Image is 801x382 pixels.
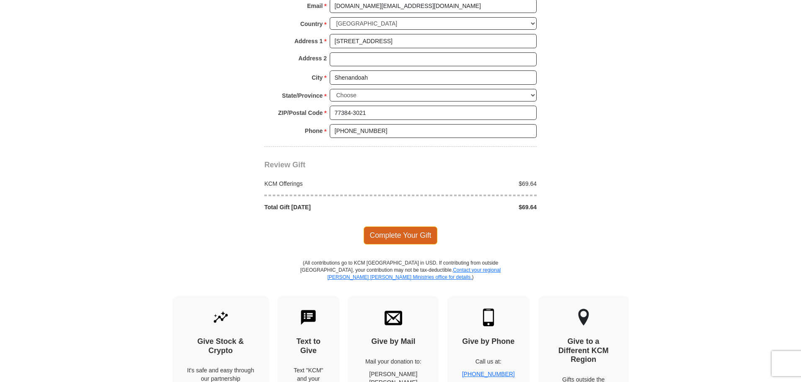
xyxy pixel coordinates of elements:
[385,309,402,326] img: envelope.svg
[282,90,323,101] strong: State/Province
[327,267,501,280] a: Contact your regional [PERSON_NAME] [PERSON_NAME] Ministries office for details.
[305,125,323,137] strong: Phone
[278,107,323,119] strong: ZIP/Postal Code
[298,52,327,64] strong: Address 2
[260,203,401,211] div: Total Gift [DATE]
[300,260,501,296] p: (All contributions go to KCM [GEOGRAPHIC_DATA] in USD. If contributing from outside [GEOGRAPHIC_D...
[300,18,323,30] strong: Country
[462,371,515,377] a: [PHONE_NUMBER]
[578,309,589,326] img: other-region
[300,309,317,326] img: text-to-give.svg
[295,35,323,47] strong: Address 1
[400,179,541,188] div: $69.64
[480,309,497,326] img: mobile.svg
[292,337,325,355] h4: Text to Give
[260,179,401,188] div: KCM Offerings
[363,337,424,346] h4: Give by Mail
[364,226,438,244] span: Complete Your Gift
[312,72,323,83] strong: City
[553,337,614,364] h4: Give to a Different KCM Region
[462,337,515,346] h4: Give by Phone
[400,203,541,211] div: $69.64
[363,357,424,366] p: Mail your donation to:
[212,309,230,326] img: give-by-stock.svg
[462,357,515,366] p: Call us at:
[187,337,254,355] h4: Give Stock & Crypto
[264,161,305,169] span: Review Gift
